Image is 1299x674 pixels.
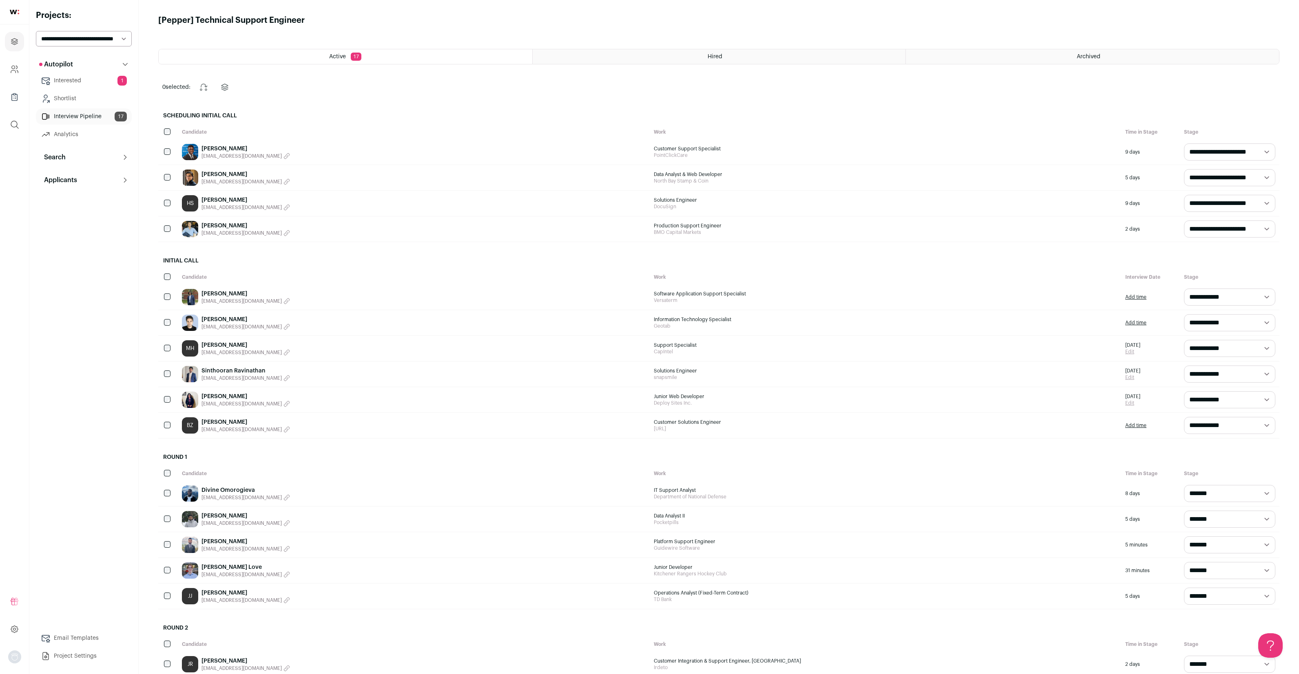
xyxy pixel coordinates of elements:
h2: Projects: [36,10,132,21]
img: 37726d9d10fa6b09945aacb27ec9a3fe0a5051c47880cd21b5a67f37dd4fe7f6.jpg [182,289,198,305]
a: BZ [182,417,198,434]
a: Divine Omorogieva [201,486,290,494]
span: 1 [117,76,127,86]
img: fa95aca32fc0ae0abf9aaf48340d1971efd3fcb152f496778cb86192ca244752.jpg [182,366,198,382]
span: IT Support Analyst [654,487,1118,493]
span: Production Support Engineer [654,222,1118,229]
a: Project Settings [36,648,132,664]
img: d462e36b89d741590a7b2b086fac2dfa7592e005d47afd674853fa82ff350ca9.jpg [182,485,198,502]
span: CapIntel [654,348,1118,355]
span: [EMAIL_ADDRESS][DOMAIN_NAME] [201,401,282,407]
span: Department of National Defense [654,493,1118,500]
a: Shortlist [36,90,132,107]
span: PointClickCare [654,152,1118,159]
button: [EMAIL_ADDRESS][DOMAIN_NAME] [201,349,290,356]
a: [PERSON_NAME] [201,657,290,665]
span: BMO Capital Markets [654,229,1118,236]
div: Candidate [178,466,650,481]
a: [PERSON_NAME] [201,341,290,349]
div: Work [650,637,1122,652]
a: [PERSON_NAME] [201,290,290,298]
a: Company Lists [5,87,24,107]
div: Time in Stage [1121,125,1180,139]
span: Customer Support Specialist [654,145,1118,152]
div: Stage [1180,270,1279,284]
span: [EMAIL_ADDRESS][DOMAIN_NAME] [201,153,282,159]
span: [DATE] [1125,393,1140,400]
span: Customer Integration & Support Engineer, [GEOGRAPHIC_DATA] [654,658,1118,664]
a: Add time [1125,294,1146,300]
button: Search [36,149,132,165]
button: [EMAIL_ADDRESS][DOMAIN_NAME] [201,178,290,185]
a: Company and ATS Settings [5,59,24,79]
span: [EMAIL_ADDRESS][DOMAIN_NAME] [201,597,282,604]
a: Edit [1125,400,1140,406]
a: [PERSON_NAME] [201,196,290,204]
a: Interested1 [36,73,132,89]
span: [EMAIL_ADDRESS][DOMAIN_NAME] [201,520,282,526]
span: [EMAIL_ADDRESS][DOMAIN_NAME] [201,494,282,501]
div: Time in Stage [1121,637,1180,652]
span: [EMAIL_ADDRESS][DOMAIN_NAME] [201,571,282,578]
span: Archived [1077,54,1100,59]
a: [PERSON_NAME] [201,145,290,153]
img: f5c562ada07900bbfba070095802eb14de938c648a39f2768e216d6d9b7872c1.jpg [182,221,198,237]
a: HS [182,195,198,211]
button: Applicants [36,172,132,188]
img: b13acace784b56bff4c0b426ab5bcb4ec2ba2aea1bd4a0e45daaa25254bd1327.jpg [182,537,198,553]
span: Operations Analyst (Fixed-Term Contract) [654,590,1118,596]
span: Deploy Sites Inc. [654,400,1118,406]
span: [EMAIL_ADDRESS][DOMAIN_NAME] [201,665,282,672]
span: [EMAIL_ADDRESS][DOMAIN_NAME] [201,426,282,433]
span: Versaterm [654,297,1118,304]
span: snapsmile [654,374,1118,381]
img: wellfound-shorthand-0d5821cbd27db2630d0214b213865d53afaa358527fdda9d0ea32b1df1b89c2c.svg [10,10,19,14]
a: [PERSON_NAME] [201,315,290,324]
span: [EMAIL_ADDRESS][DOMAIN_NAME] [201,546,282,552]
a: [PERSON_NAME] [201,170,290,178]
iframe: Help Scout Beacon - Open [1258,633,1283,658]
span: DocuSign [654,203,1118,210]
a: [PERSON_NAME] [201,392,290,401]
div: Time in Stage [1121,466,1180,481]
button: [EMAIL_ADDRESS][DOMAIN_NAME] [201,375,290,381]
a: [PERSON_NAME] [201,222,290,230]
button: [EMAIL_ADDRESS][DOMAIN_NAME] [201,298,290,304]
div: 9 days [1121,191,1180,216]
div: JR [182,656,198,672]
span: [EMAIL_ADDRESS][DOMAIN_NAME] [201,324,282,330]
button: [EMAIL_ADDRESS][DOMAIN_NAME] [201,665,290,672]
div: 5 days [1121,507,1180,532]
span: Active [329,54,346,59]
button: [EMAIL_ADDRESS][DOMAIN_NAME] [201,204,290,211]
span: 17 [351,53,361,61]
div: Stage [1180,125,1279,139]
a: Projects [5,32,24,51]
a: Email Templates [36,630,132,646]
img: 9a638fe11f2512c5e383cc5039701ae9ca2355f7866afaaf905318ea09deda64.jpg [182,562,198,579]
button: [EMAIL_ADDRESS][DOMAIN_NAME] [201,153,290,159]
span: Solutions Engineer [654,368,1118,374]
p: Search [39,152,66,162]
img: af4b3e9594165398799dcbec4acec0e88c5519f6eb185bdb5814e4c8f860ca79.jpg [182,392,198,408]
a: Hired [533,49,906,64]
span: Platform Support Engineer [654,538,1118,545]
div: Candidate [178,270,650,284]
span: [EMAIL_ADDRESS][DOMAIN_NAME] [201,204,282,211]
div: Stage [1180,637,1279,652]
div: 5 days [1121,165,1180,190]
span: TD Bank [654,596,1118,603]
span: Software Application Support Specialist [654,291,1118,297]
h1: [Pepper] Technical Support Engineer [158,15,305,26]
a: Analytics [36,126,132,143]
p: Autopilot [39,59,73,69]
a: [PERSON_NAME] [201,512,290,520]
span: [EMAIL_ADDRESS][DOMAIN_NAME] [201,349,282,356]
button: [EMAIL_ADDRESS][DOMAIN_NAME] [201,597,290,604]
span: 0 [162,84,166,90]
button: [EMAIL_ADDRESS][DOMAIN_NAME] [201,494,290,501]
h2: Initial Call [158,252,1279,270]
p: Applicants [39,175,77,185]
